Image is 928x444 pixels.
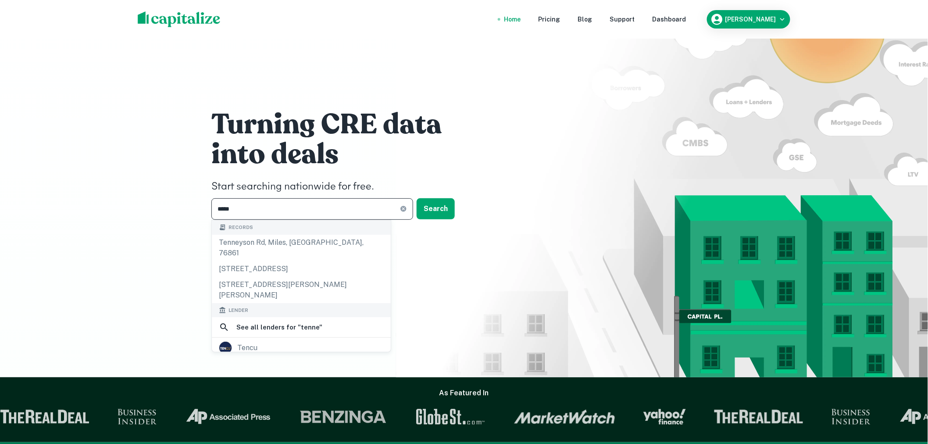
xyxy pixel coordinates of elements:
[211,107,475,142] h1: Turning CRE data
[300,409,387,425] img: Benzinga
[652,14,686,24] a: Dashboard
[228,224,253,231] span: Records
[211,179,475,195] h4: Start searching nationwide for free.
[228,307,248,314] span: Lender
[538,14,560,24] a: Pricing
[884,374,928,416] iframe: Chat Widget
[138,11,221,27] img: capitalize-logo.png
[118,409,157,425] img: Business Insider
[643,409,686,425] img: Yahoo Finance
[578,14,592,24] a: Blog
[212,277,391,303] div: [STREET_ADDRESS][PERSON_NAME][PERSON_NAME]
[832,409,871,425] img: Business Insider
[237,341,257,354] div: tencu
[212,235,391,261] div: tenneyson rd, miles, [GEOGRAPHIC_DATA], 76861
[219,342,232,354] img: picture
[707,10,790,29] button: [PERSON_NAME]
[211,137,475,172] h1: into deals
[417,198,455,219] button: Search
[714,410,803,424] img: The Real Deal
[415,409,486,425] img: GlobeSt
[504,14,521,24] a: Home
[610,14,635,24] a: Support
[212,261,391,277] div: [STREET_ADDRESS]
[439,388,489,398] h6: As Featured In
[212,339,391,357] a: tencu
[514,409,615,424] img: Market Watch
[725,16,776,22] h6: [PERSON_NAME]
[236,322,322,333] h6: See all lenders for " tenne "
[185,409,271,425] img: Associated Press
